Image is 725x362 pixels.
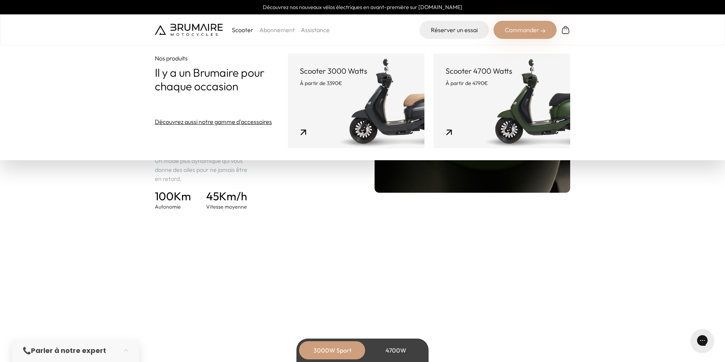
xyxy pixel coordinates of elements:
[494,21,557,39] div: Commander
[300,66,412,76] p: Scooter 3000 Watts
[433,54,570,148] a: Scooter 4700 Watts À partir de 4790€
[561,25,570,34] img: Panier
[687,326,717,354] iframe: Gorgias live chat messenger
[446,66,558,76] p: Scooter 4700 Watts
[288,54,424,148] a: Scooter 3000 Watts À partir de 3390€
[155,117,272,126] a: Découvrez aussi notre gamme d'accessoires
[259,26,295,34] a: Abonnement
[541,29,545,33] img: right-arrow-2.png
[446,79,558,87] p: À partir de 4790€
[301,26,330,34] a: Assistance
[300,79,412,87] p: À partir de 3390€
[232,25,253,34] p: Scooter
[302,341,362,359] div: 3000W Sport
[155,66,288,93] p: Il y a un Brumaire pour chaque occasion
[206,189,247,203] h4: Km/h
[155,54,288,63] p: Nos produits
[366,341,426,359] div: 4700W
[420,21,489,39] a: Réserver un essai
[206,189,219,203] span: 45
[155,189,191,203] h4: Km
[155,156,253,183] p: Un mode plus dynamique qui vous donne des ailes pour ne jamais être en retard.
[206,203,247,210] p: Vitesse moyenne
[155,189,174,203] span: 100
[155,24,223,36] img: Brumaire Motocycles
[155,203,191,210] p: Autonomie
